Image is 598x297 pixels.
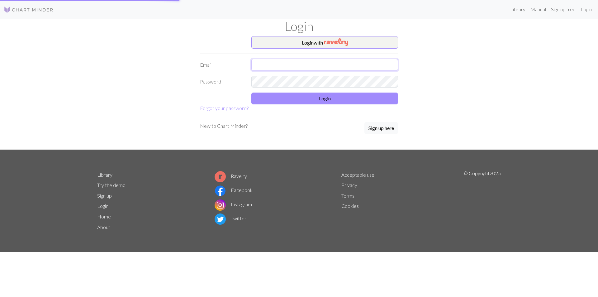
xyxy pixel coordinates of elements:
a: Home [97,213,111,219]
a: Login [97,203,108,209]
p: © Copyright 2025 [463,170,501,232]
label: Email [196,59,248,71]
p: New to Chart Minder? [200,122,248,130]
img: Logo [4,6,54,13]
label: Password [196,76,248,88]
a: Library [97,172,112,178]
a: Login [578,3,594,16]
a: Sign up [97,193,112,199]
a: About [97,224,110,230]
button: Sign up here [364,122,398,134]
button: Login [251,93,398,104]
a: Sign up here [364,122,398,135]
a: Acceptable use [341,172,374,178]
img: Ravelry [324,38,348,46]
button: Loginwith [251,36,398,49]
a: Facebook [215,187,253,193]
a: Terms [341,193,354,199]
a: Twitter [215,215,246,221]
a: Try the demo [97,182,126,188]
img: Facebook logo [215,185,226,196]
img: Twitter logo [215,213,226,225]
a: Privacy [341,182,357,188]
a: Sign up free [548,3,578,16]
a: Library [508,3,528,16]
a: Cookies [341,203,359,209]
a: Ravelry [215,173,247,179]
a: Manual [528,3,548,16]
h1: Login [93,19,505,34]
a: Forgot your password? [200,105,249,111]
img: Instagram logo [215,199,226,211]
a: Instagram [215,201,252,207]
img: Ravelry logo [215,171,226,182]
